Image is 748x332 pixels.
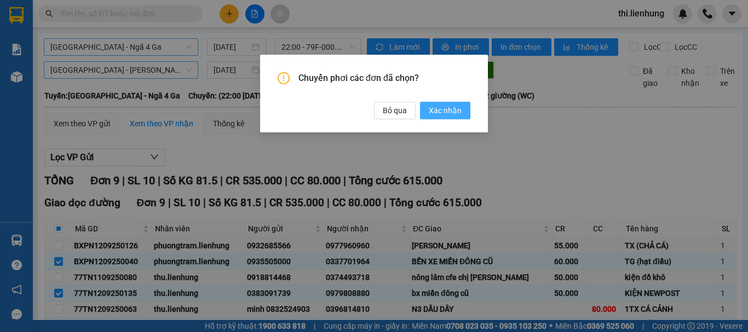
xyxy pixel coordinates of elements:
[374,102,416,119] button: Bỏ qua
[383,104,407,117] span: Bỏ qua
[298,72,470,84] span: Chuyển phơi các đơn đã chọn?
[278,72,290,84] span: exclamation-circle
[429,104,462,117] span: Xác nhận
[420,102,470,119] button: Xác nhận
